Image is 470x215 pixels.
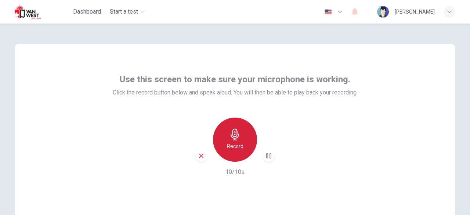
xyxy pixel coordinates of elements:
[377,6,389,18] img: Profile picture
[213,118,257,162] button: Record
[227,142,243,151] h6: Record
[73,7,101,16] span: Dashboard
[395,7,435,16] div: [PERSON_NAME]
[323,9,333,15] img: en
[110,7,138,16] span: Start a test
[107,5,148,18] button: Start a test
[15,4,70,19] a: Van West logo
[15,4,53,19] img: Van West logo
[225,168,245,176] h6: 10/10s
[120,74,350,85] span: Use this screen to make sure your microphone is working.
[70,5,104,18] button: Dashboard
[113,88,358,97] span: Click the record button below and speak aloud. You will then be able to play back your recording.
